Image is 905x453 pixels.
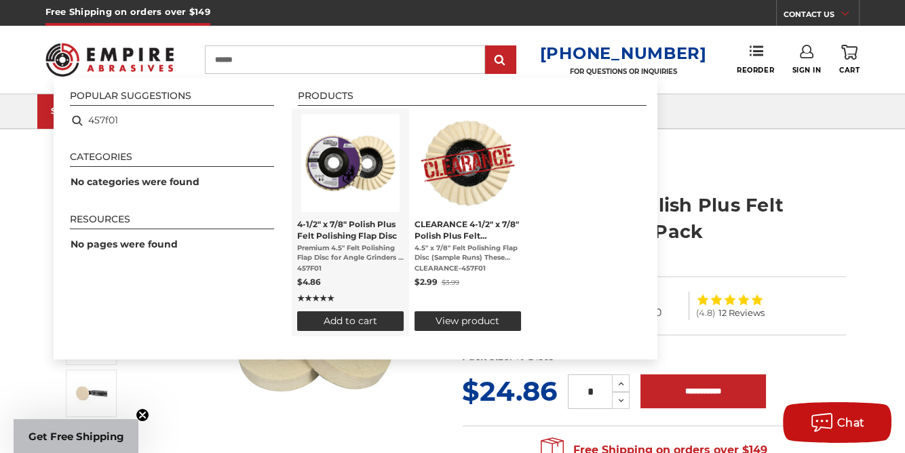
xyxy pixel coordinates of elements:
[442,278,459,287] span: $3.99
[415,114,521,331] a: CLEARANCE 4-1/2" x 7/8" Polish Plus Felt Polishing Flap Disc
[136,408,149,422] button: Close teaser
[737,45,774,74] a: Reorder
[301,114,400,212] img: buffing and polishing felt flap disc
[64,109,280,133] li: 457f01
[54,78,657,359] div: Instant Search Results
[784,7,859,26] a: CONTACT US
[292,109,409,336] li: 4-1/2" x 7/8" Polish Plus Felt Polishing Flap Disc
[28,430,124,443] span: Get Free Shipping
[415,277,438,287] span: $2.99
[297,277,321,287] span: $4.86
[70,91,274,106] li: Popular suggestions
[540,43,707,63] a: [PHONE_NUMBER]
[540,67,707,76] p: FOR QUESTIONS OR INQUIRIES
[839,45,860,75] a: Cart
[71,238,178,250] span: No pages were found
[839,66,860,75] span: Cart
[51,106,159,116] div: SHOP CATEGORIES
[75,376,109,410] img: die grinder polishing disc
[297,292,334,304] span: ★★★★★
[70,214,274,229] li: Resources
[792,66,822,75] span: Sign In
[737,66,774,75] span: Reorder
[45,35,174,85] img: Empire Abrasives
[462,374,557,408] span: $24.86
[297,218,404,241] span: 4-1/2" x 7/8" Polish Plus Felt Polishing Flap Disc
[70,152,274,167] li: Categories
[297,264,404,273] span: 457F01
[837,416,865,429] span: Chat
[71,176,199,188] span: No categories were found
[415,243,521,262] span: 4.5" x 7/8" Felt Polishing Flap Disc (Sample Runs) These discs are from sample runs with no visib...
[415,264,521,273] span: CLEARANCE-457F01
[696,309,715,317] span: (4.8)
[783,402,891,443] button: Chat
[415,218,521,241] span: CLEARANCE 4-1/2" x 7/8" Polish Plus Felt Polishing Flap Disc
[298,91,647,106] li: Products
[14,419,138,453] div: Get Free ShippingClose teaser
[718,309,765,317] span: 12 Reviews
[415,311,521,331] button: View product
[409,109,526,336] li: CLEARANCE 4-1/2" x 7/8" Polish Plus Felt Polishing Flap Disc
[297,311,404,331] button: Add to cart
[297,114,404,331] a: 4-1/2" x 7/8" Polish Plus Felt Polishing Flap Disc
[297,243,404,262] span: Premium 4.5" Felt Polishing Flap Disc for Angle Grinders – High-Gloss Metal Polishing Made Easy T...
[487,47,514,74] input: Submit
